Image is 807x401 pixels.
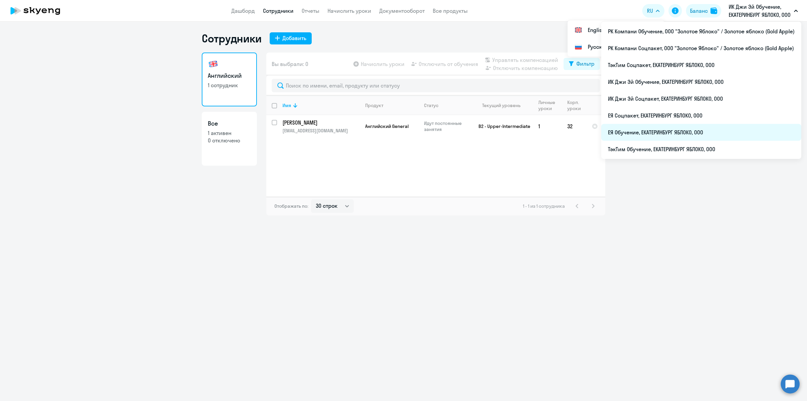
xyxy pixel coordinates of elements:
[208,137,251,144] p: 0 отключено
[424,120,470,132] p: Идут постоянные занятия
[642,4,664,18] button: RU
[202,53,257,106] a: Английский1 сотрудник
[202,32,262,45] h1: Сотрудники
[328,7,371,14] a: Начислить уроки
[379,7,425,14] a: Документооборот
[482,102,521,108] div: Текущий уровень
[538,99,557,111] div: Личные уроки
[647,7,653,15] span: RU
[567,99,582,111] div: Корп. уроки
[562,115,586,137] td: 32
[282,102,359,108] div: Имя
[208,129,251,137] p: 1 активен
[564,58,600,70] button: Фильтр
[523,203,565,209] span: 1 - 1 из 1 сотрудника
[729,3,791,19] p: ИК Джи Эй Обучение, ЕКАТЕРИНБУРГ ЯБЛОКО, ООО
[272,79,600,92] input: Поиск по имени, email, продукту или статусу
[470,115,533,137] td: B2 - Upper-Intermediate
[202,112,257,166] a: Все1 активен0 отключено
[476,102,533,108] div: Текущий уровень
[725,3,801,19] button: ИК Джи Эй Обучение, ЕКАТЕРИНБУРГ ЯБЛОКО, ООО
[208,59,219,69] img: english
[710,7,717,14] img: balance
[424,102,470,108] div: Статус
[576,60,594,68] div: Фильтр
[208,71,251,80] h3: Английский
[574,43,582,51] img: Русский
[208,119,251,128] h3: Все
[282,102,291,108] div: Имя
[365,102,383,108] div: Продукт
[282,119,358,126] p: [PERSON_NAME]
[302,7,319,14] a: Отчеты
[601,22,801,159] ul: RU
[574,26,582,34] img: English
[282,128,359,134] p: [EMAIL_ADDRESS][DOMAIN_NAME]
[272,60,308,68] span: Вы выбрали: 0
[270,32,312,44] button: Добавить
[533,115,562,137] td: 1
[433,7,468,14] a: Все продукты
[274,203,308,209] span: Отображать по:
[365,123,409,129] span: Английский General
[686,4,721,18] button: Балансbalance
[365,102,418,108] div: Продукт
[568,20,664,57] ul: RU
[690,7,708,15] div: Баланс
[424,102,438,108] div: Статус
[567,99,586,111] div: Корп. уроки
[231,7,255,14] a: Дашборд
[538,99,562,111] div: Личные уроки
[208,81,251,89] p: 1 сотрудник
[263,7,294,14] a: Сотрудники
[282,119,359,126] a: [PERSON_NAME]
[282,34,306,42] div: Добавить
